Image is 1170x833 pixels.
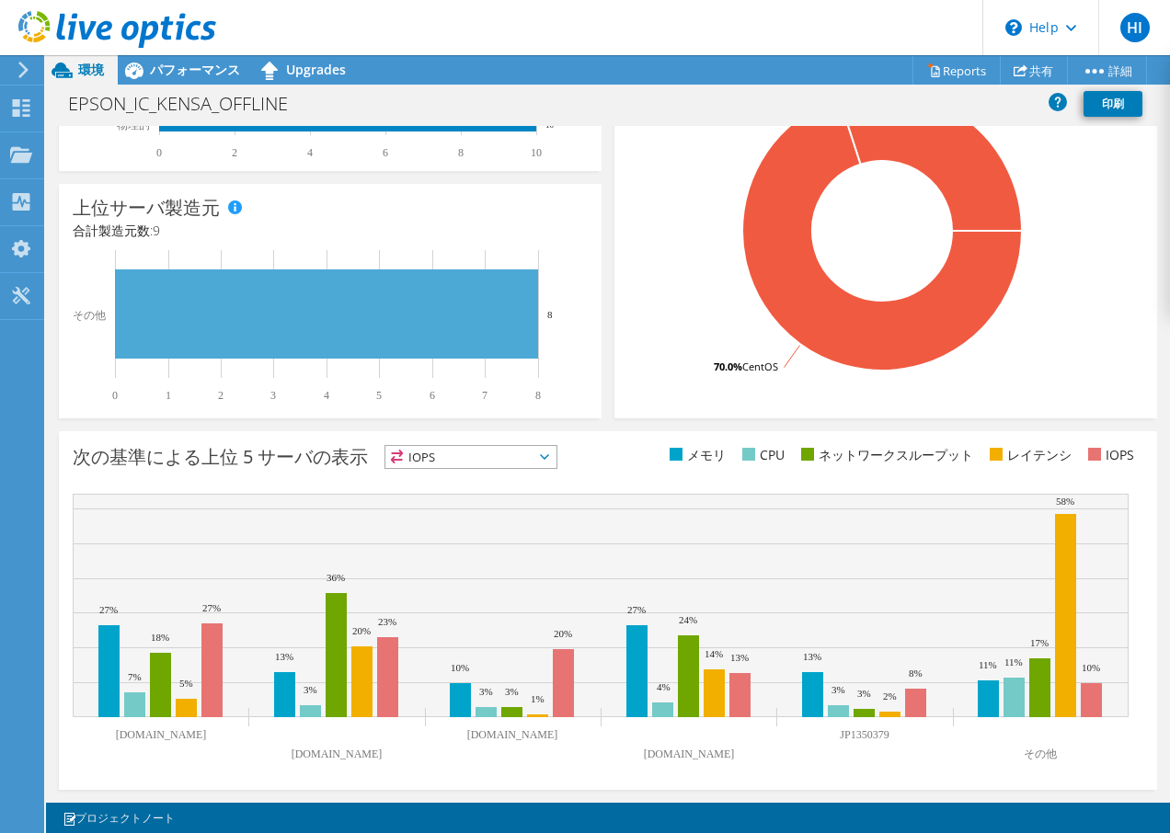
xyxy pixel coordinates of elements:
text: 27% [202,602,221,613]
text: 2 [232,146,237,159]
text: 23% [378,616,396,627]
text: 4 [324,389,329,402]
text: 10% [1082,662,1100,673]
text: 11% [979,659,997,670]
text: [DOMAIN_NAME] [467,728,558,741]
h4: 合計製造元数: [73,221,588,241]
text: その他 [1024,747,1057,760]
text: 13% [275,651,293,662]
text: 2 [218,389,224,402]
text: 0 [156,146,162,159]
text: JP1350379 [840,728,889,741]
text: 8 [458,146,464,159]
li: ネットワークスループット [797,445,973,465]
text: 27% [99,604,118,615]
text: 3% [505,686,519,697]
span: パフォーマンス [150,61,240,78]
text: 3% [832,684,845,695]
a: 詳細 [1067,56,1147,85]
text: 8 [535,389,541,402]
text: 3% [304,684,317,695]
span: IOPS [385,446,556,468]
li: CPU [738,445,785,465]
svg: \n [1005,19,1022,36]
li: IOPS [1084,445,1134,465]
span: Upgrades [286,61,346,78]
text: 36% [327,572,345,583]
text: [DOMAIN_NAME] [292,747,383,760]
text: 1% [531,693,545,704]
span: HI [1120,13,1150,42]
text: 20% [554,628,572,639]
text: 6 [383,146,388,159]
text: 10 [531,146,542,159]
text: 0 [112,389,118,402]
text: [DOMAIN_NAME] [116,728,207,741]
text: 18% [151,632,169,643]
text: 6 [430,389,435,402]
a: プロジェクトノート [50,806,188,829]
text: 11% [1004,656,1023,668]
text: 8% [909,668,923,679]
h1: EPSON_IC_KENSA_OFFLINE [60,94,316,114]
text: 13% [803,651,821,662]
tspan: 70.0% [714,359,742,373]
text: 13% [730,652,749,663]
li: メモリ [665,445,726,465]
text: 3% [857,688,871,699]
text: 17% [1030,637,1049,648]
text: 7% [128,671,142,682]
text: 4% [657,681,671,692]
a: Reports [912,56,1001,85]
tspan: CentOS [742,359,778,373]
text: 3% [479,686,493,697]
text: 58% [1056,496,1074,507]
text: 5 [376,389,382,402]
text: 10% [451,662,469,673]
text: [DOMAIN_NAME] [644,747,735,760]
text: その他 [73,309,106,322]
text: 5% [179,678,193,689]
h3: 上位サーバ製造元 [73,198,220,218]
li: レイテンシ [985,445,1072,465]
text: 3 [270,389,276,402]
text: 7 [482,389,487,402]
text: 27% [627,604,646,615]
text: 24% [679,614,697,625]
text: 2% [883,690,897,702]
text: 14% [705,648,723,659]
text: 1 [166,389,171,402]
span: 環境 [78,61,104,78]
text: 4 [307,146,313,159]
a: 印刷 [1084,91,1142,117]
span: 9 [153,222,160,239]
text: 8 [547,309,553,320]
text: 20% [352,625,371,636]
a: 共有 [1000,56,1068,85]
